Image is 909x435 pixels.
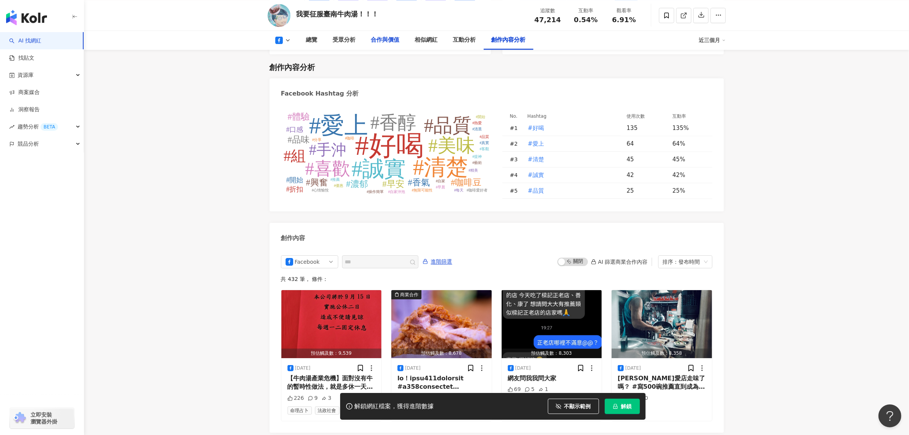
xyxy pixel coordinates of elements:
a: 找貼文 [9,54,34,62]
td: 45% [667,152,712,167]
img: KOL Avatar [268,4,291,27]
div: 總覽 [306,36,318,45]
tspan: #早安 [382,179,404,189]
tspan: #濃郁 [346,179,368,189]
div: 創作內容 [281,234,305,242]
img: post-image [391,290,492,358]
button: 預估觸及數：9,539 [281,290,382,358]
button: 商業合作預估觸及數：8,678 [391,290,492,358]
div: 受眾分析 [333,36,356,45]
tspan: #愛上 [309,112,368,138]
tspan: #真實 [480,141,489,145]
td: 25% [667,183,712,199]
button: 預估觸及數：8,303 [502,290,602,358]
div: 我要征服臺南牛肉湯！！！ [296,9,379,19]
tspan: #口感 [286,126,303,133]
tspan: #操作簡單 [367,190,384,194]
tspan: #分享 [312,138,321,142]
td: #好喝 [522,120,621,136]
tspan: #興奮 [306,178,328,187]
img: chrome extension [12,412,27,424]
tspan: #藝術 [472,161,482,165]
div: [DATE] [295,365,311,372]
a: 商案媒合 [9,89,40,96]
span: 解鎖 [621,403,632,409]
tspan: #早晨 [436,185,445,189]
img: post-image [281,290,382,358]
span: 不顯示範例 [564,403,591,409]
td: 42% [667,167,712,183]
div: # 3 [510,155,522,164]
td: #清楚 [522,152,621,167]
tspan: #推薦 [330,177,340,182]
th: 互動率 [667,112,712,120]
div: 69 [508,386,521,393]
tspan: #體驗 [287,112,310,122]
div: 預估觸及數：8,358 [612,349,712,358]
div: [PERSON_NAME]愛店走味了嗎？ #寫500碗推薦直到成為評審 (169/500) 六條家庭小吃 1碗 #評審怎麼推 [PERSON_NAME]：鑊氣充足飯粒富有彈性，羊肉飯一上桌撲鼻香... [618,374,706,391]
tspan: #誠實 [351,157,406,181]
span: lock [613,404,618,409]
div: 合作與價值 [371,36,400,45]
td: #愛上 [522,136,621,152]
img: post-image [502,290,602,358]
tspan: #品味 [287,135,310,144]
span: 47,214 [534,16,561,24]
span: rise [9,124,15,130]
div: 解鎖網紅檔案，獲得進階數據 [355,403,434,411]
span: #清楚 [528,155,544,164]
div: 追蹤數 [533,7,562,15]
div: 25 [627,187,667,195]
span: #品質 [528,187,544,195]
div: # 5 [510,187,522,195]
tspan: #香氣 [408,178,430,187]
div: 互動分析 [453,36,476,45]
div: 創作內容分析 [270,62,315,73]
tspan: #咖啡愛好者 [467,188,488,192]
td: 64% [667,136,712,152]
tspan: #咖啡 [345,136,354,140]
div: 商業合作 [400,291,418,299]
button: 解鎖 [605,399,640,414]
tspan: #品質 [480,135,489,139]
div: 創作內容分析 [491,36,526,45]
tspan: #優惠 [334,183,343,188]
div: 互動率 [572,7,601,15]
div: 排序：發布時間 [663,256,701,268]
img: post-image [612,290,712,358]
div: 45% [673,155,705,164]
tspan: #香醇 [370,112,416,133]
a: 洞察報告 [9,106,40,114]
div: 64% [673,140,705,148]
tspan: #好喝 [355,130,424,161]
tspan: #折扣 [286,185,303,193]
td: #品質 [522,183,621,199]
button: 不顯示範例 [548,399,599,414]
span: 6.91% [612,16,636,24]
span: 立即安裝 瀏覽器外掛 [31,411,57,425]
button: 進階篩選 [422,255,453,268]
div: [DATE] [515,365,531,372]
div: 5 [525,386,534,393]
tspan: #手沖 [309,141,346,158]
span: 資源庫 [18,67,34,84]
td: 135% [667,120,712,136]
tspan: #客觀 [480,147,489,151]
span: #誠實 [528,171,544,179]
span: 0.54% [574,16,597,24]
div: 42 [627,171,667,179]
tspan: #無限可能性 [412,188,433,192]
button: #品質 [528,183,545,198]
tspan: #喜歡 [305,159,350,179]
th: 使用次數 [621,112,667,120]
tspan: #心情愉悅 [312,188,329,192]
div: # 2 [510,140,522,148]
div: 觀看率 [610,7,639,15]
div: 64 [627,140,667,148]
img: logo [6,10,47,25]
div: 預估觸及數：8,678 [391,349,492,358]
div: # 1 [510,124,522,132]
tspan: #咖啡豆 [450,178,481,187]
div: 135 [627,124,667,132]
div: 網友問我我問大家 [508,374,596,383]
